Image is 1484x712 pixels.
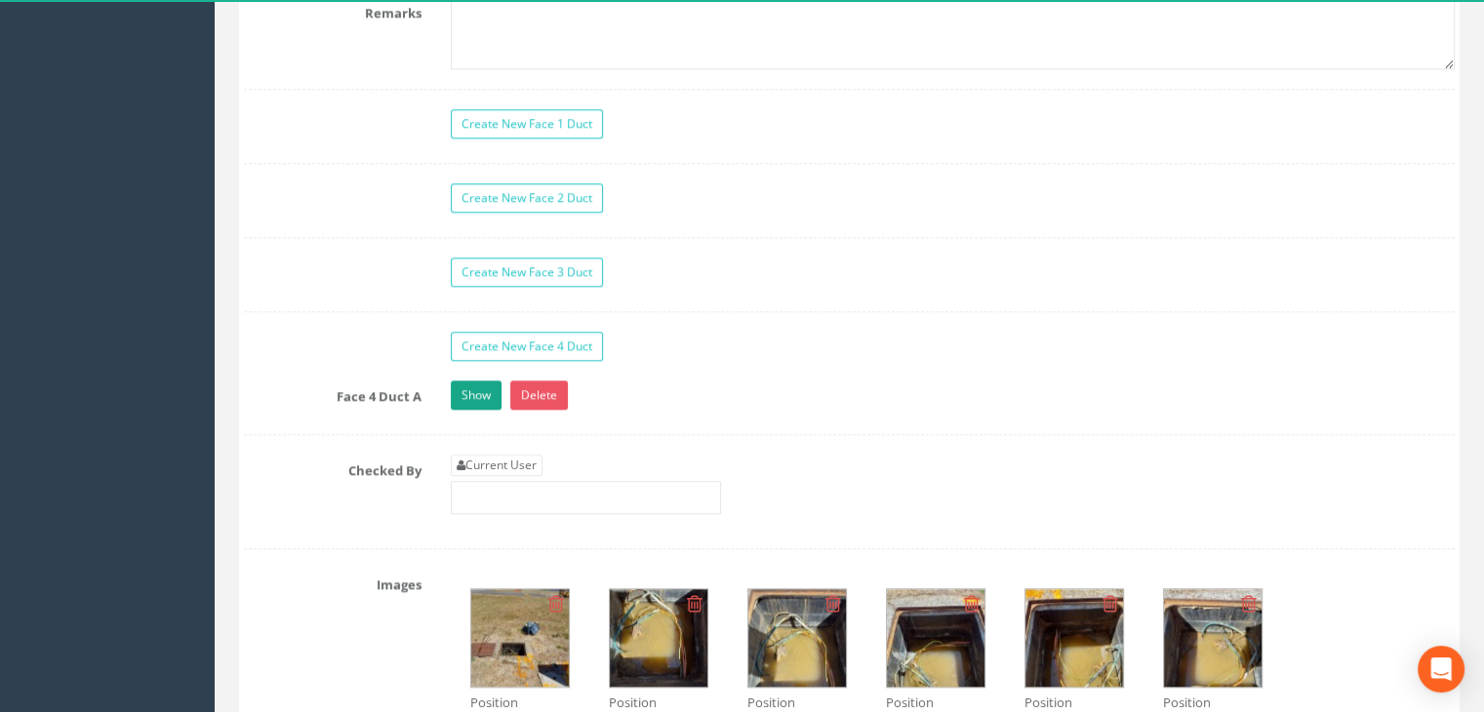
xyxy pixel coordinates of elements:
p: Position [470,693,570,712]
div: Open Intercom Messenger [1418,646,1464,692]
img: 3c27d3c6-3cf5-ebf9-794a-1897f881aa5d_956ae173-270d-4521-c626-f8d6af806de3_thumb.jpg [748,589,846,687]
a: Create New Face 3 Duct [451,257,603,287]
img: 3c27d3c6-3cf5-ebf9-794a-1897f881aa5d_2c440203-53ff-1872-7997-86132d70eafd_thumb.jpg [471,589,569,687]
img: 3c27d3c6-3cf5-ebf9-794a-1897f881aa5d_d7c462d4-005c-ca83-99f7-dc38f6c0d891_thumb.jpg [610,589,707,687]
img: 3c27d3c6-3cf5-ebf9-794a-1897f881aa5d_6f201973-abc3-c667-c044-da2c22aa426a_thumb.jpg [1025,589,1123,687]
a: Current User [451,455,542,476]
p: Position [886,693,985,712]
p: Position [1024,693,1124,712]
label: Images [229,569,436,594]
a: Create New Face 1 Duct [451,109,603,138]
p: Position [747,693,847,712]
label: Checked By [229,455,436,480]
a: Create New Face 4 Duct [451,332,603,361]
a: Create New Face 2 Duct [451,183,603,213]
a: Show [451,380,501,410]
img: 3c27d3c6-3cf5-ebf9-794a-1897f881aa5d_33b4125f-0c04-3cc0-5ed5-d86f65dbbe56_thumb.jpg [1164,589,1262,687]
p: Position [609,693,708,712]
img: 3c27d3c6-3cf5-ebf9-794a-1897f881aa5d_81e645dc-1501-38d7-d309-94dd82f7e144_thumb.jpg [887,589,984,687]
a: Delete [510,380,568,410]
p: Position [1163,693,1263,712]
label: Face 4 Duct A [229,380,436,406]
